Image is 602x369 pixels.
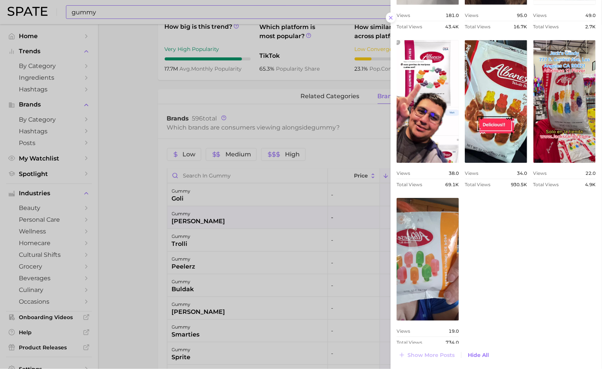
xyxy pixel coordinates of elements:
[518,12,528,18] span: 95.0
[465,12,479,18] span: Views
[585,182,596,187] span: 4.9k
[397,12,411,18] span: Views
[518,170,528,176] span: 34.0
[586,170,596,176] span: 22.0
[397,340,423,345] span: Total Views
[397,182,423,187] span: Total Views
[446,182,459,187] span: 69.1k
[465,24,491,29] span: Total Views
[534,170,547,176] span: Views
[397,24,423,29] span: Total Views
[534,182,559,187] span: Total Views
[585,24,596,29] span: 2.7k
[511,182,528,187] span: 930.5k
[408,352,455,358] span: Show more posts
[514,24,528,29] span: 16.7k
[397,170,411,176] span: Views
[466,350,491,360] button: Hide All
[468,352,489,358] span: Hide All
[465,170,479,176] span: Views
[446,12,459,18] span: 181.0
[465,182,491,187] span: Total Views
[397,328,411,334] span: Views
[534,12,547,18] span: Views
[446,24,459,29] span: 43.4k
[449,328,459,334] span: 19.0
[449,170,459,176] span: 38.0
[397,350,457,360] button: Show more posts
[534,24,559,29] span: Total Views
[446,340,459,345] span: 734.0
[586,12,596,18] span: 49.0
